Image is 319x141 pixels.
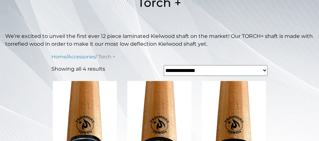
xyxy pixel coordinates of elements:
a: Accessories [68,54,95,60]
a: Home [51,54,66,60]
p: We’re excited to unveil the first ever 12 piece laminated Kielwood shaft on the market! Our TORCH... [5,32,314,48]
p: Showing all 4 results [51,65,105,73]
select: Shop order [164,65,268,76]
nav: Breadcrumb [51,53,268,60]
